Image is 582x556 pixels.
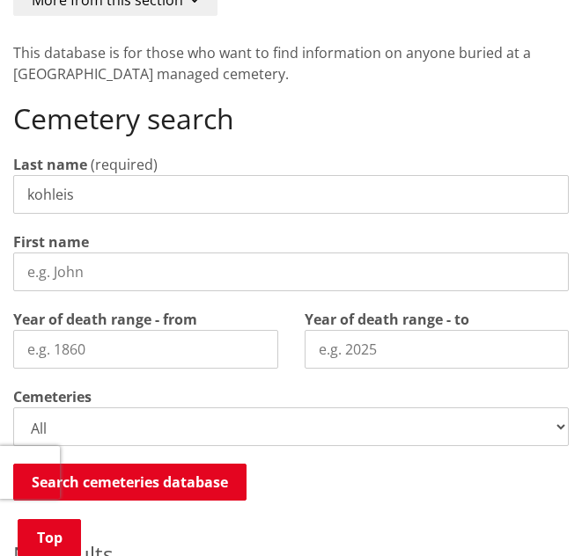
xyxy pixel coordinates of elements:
[305,330,570,369] input: e.g. 2025
[501,482,564,545] iframe: Messenger Launcher
[305,309,469,330] label: Year of death range - to
[13,102,569,135] h2: Cemetery search
[13,175,569,214] input: e.g. Smith
[13,330,278,369] input: e.g. 1860
[13,309,197,330] label: Year of death range - from
[13,154,87,175] label: Last name
[13,252,569,291] input: e.g. John
[18,519,81,556] a: Top
[91,155,158,174] span: (required)
[13,386,92,407] label: Cemeteries
[13,231,89,252] label: First name
[13,464,247,501] button: Search cemeteries database
[13,42,569,84] p: This database is for those who want to find information on anyone buried at a [GEOGRAPHIC_DATA] m...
